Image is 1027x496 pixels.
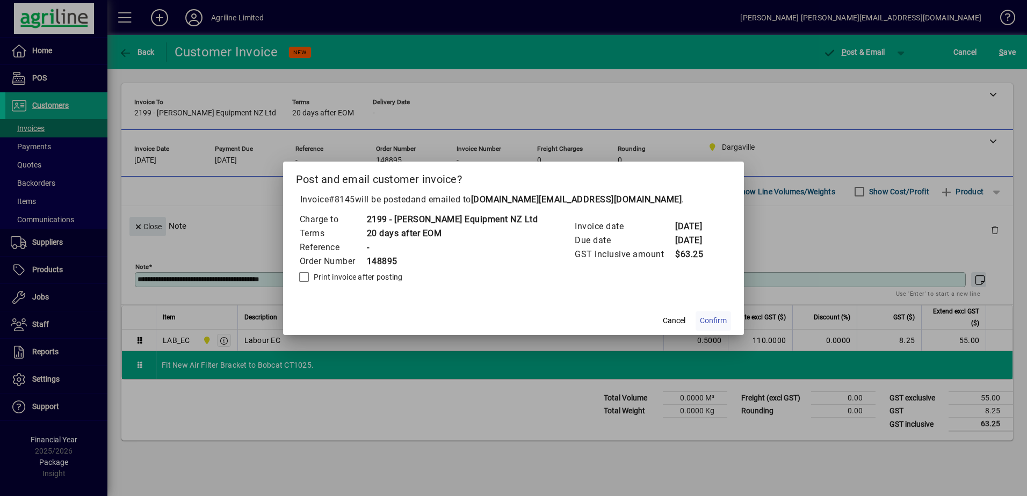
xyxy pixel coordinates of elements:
[657,311,691,331] button: Cancel
[696,311,731,331] button: Confirm
[366,213,538,227] td: 2199 - [PERSON_NAME] Equipment NZ Ltd
[299,254,366,268] td: Order Number
[663,315,685,326] span: Cancel
[700,315,727,326] span: Confirm
[574,247,675,261] td: GST inclusive amount
[411,194,682,205] span: and emailed to
[675,247,718,261] td: $63.25
[312,272,403,282] label: Print invoice after posting
[283,162,744,193] h2: Post and email customer invoice?
[299,240,366,254] td: Reference
[675,220,718,234] td: [DATE]
[366,254,538,268] td: 148895
[299,213,366,227] td: Charge to
[574,234,675,247] td: Due date
[574,220,675,234] td: Invoice date
[299,227,366,240] td: Terms
[366,227,538,240] td: 20 days after EOM
[366,240,538,254] td: -
[296,193,732,206] p: Invoice will be posted .
[329,194,355,205] span: #8145
[471,194,682,205] b: [DOMAIN_NAME][EMAIL_ADDRESS][DOMAIN_NAME]
[675,234,718,247] td: [DATE]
